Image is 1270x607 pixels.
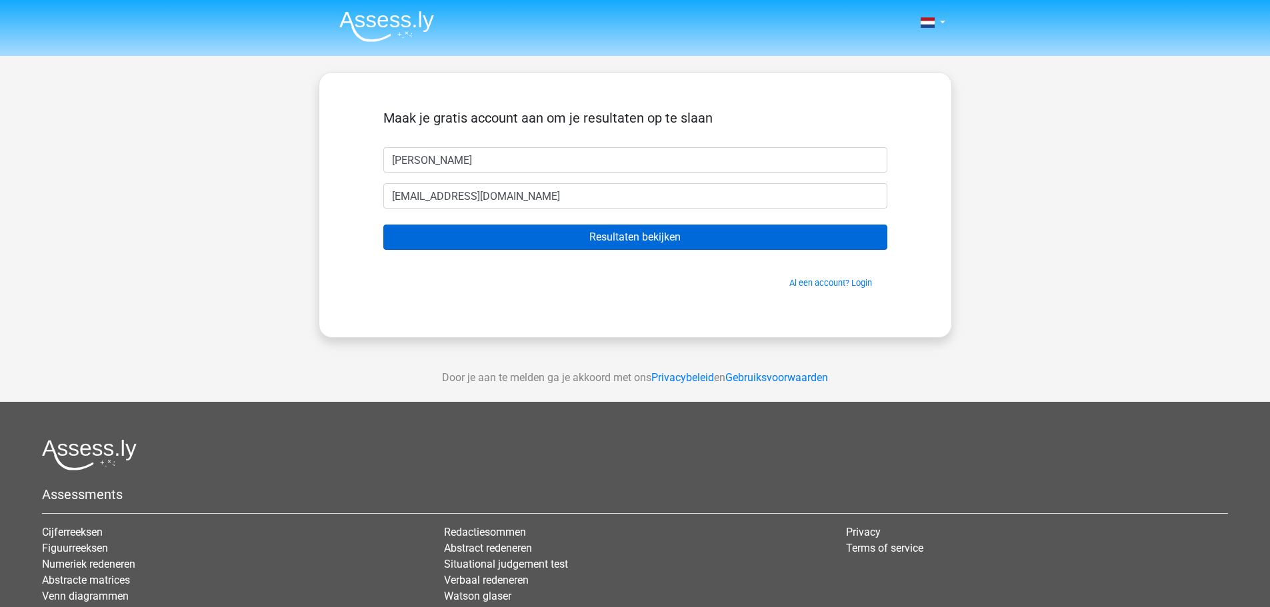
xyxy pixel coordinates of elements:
a: Abstract redeneren [444,542,532,554]
a: Situational judgement test [444,558,568,570]
input: Email [383,183,887,209]
a: Privacybeleid [651,371,714,384]
input: Resultaten bekijken [383,225,887,250]
a: Cijferreeksen [42,526,103,538]
img: Assessly logo [42,439,137,470]
a: Figuurreeksen [42,542,108,554]
a: Al een account? Login [789,278,872,288]
a: Redactiesommen [444,526,526,538]
a: Numeriek redeneren [42,558,135,570]
a: Terms of service [846,542,923,554]
a: Privacy [846,526,881,538]
h5: Maak je gratis account aan om je resultaten op te slaan [383,110,887,126]
a: Verbaal redeneren [444,574,529,586]
a: Watson glaser [444,590,511,602]
a: Gebruiksvoorwaarden [725,371,828,384]
a: Abstracte matrices [42,574,130,586]
input: Voornaam [383,147,887,173]
img: Assessly [339,11,434,42]
h5: Assessments [42,486,1228,502]
a: Venn diagrammen [42,590,129,602]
